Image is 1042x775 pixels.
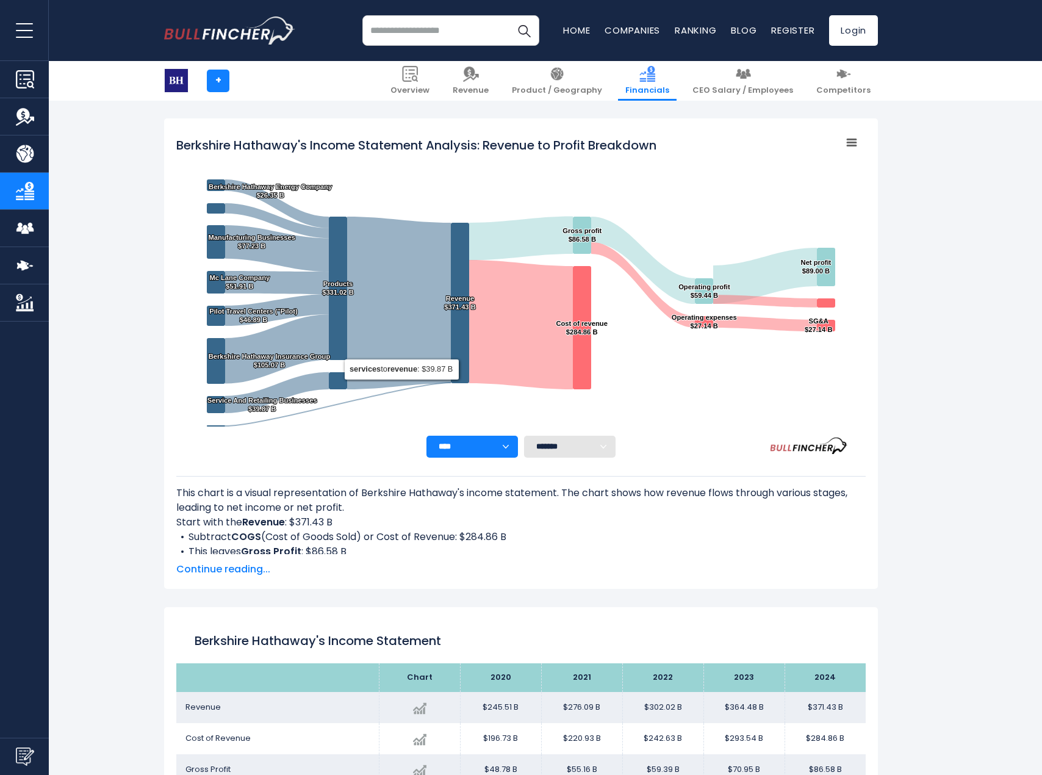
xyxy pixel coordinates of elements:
[460,663,541,692] th: 2020
[605,24,660,37] a: Companies
[541,663,622,692] th: 2021
[231,530,261,544] b: COGS
[512,85,602,96] span: Product / Geography
[703,663,785,692] th: 2023
[383,61,437,101] a: Overview
[195,632,847,650] h1: Berkshire Hathaway's Income Statement
[509,15,539,46] button: Search
[241,544,301,558] b: Gross Profit
[678,283,730,299] text: Operating profit $59.44 B
[541,723,622,754] td: $220.93 B
[703,692,785,723] td: $364.48 B
[185,732,251,744] span: Cost of Revenue
[460,692,541,723] td: $245.51 B
[176,131,866,436] svg: Berkshire Hathaway's Income Statement Analysis: Revenue to Profit Breakdown
[801,259,832,275] text: Net profit $89.00 B
[541,692,622,723] td: $276.09 B
[505,61,609,101] a: Product / Geography
[731,24,756,37] a: Blog
[165,69,188,92] img: BRK-B logo
[805,317,832,333] text: SG&A $27.14 B
[176,530,866,544] li: Subtract (Cost of Goods Sold) or Cost of Revenue: $284.86 B
[785,663,866,692] th: 2024
[176,544,866,559] li: This leaves : $86.58 B
[322,280,354,296] text: Products $331.02 B
[444,295,476,311] text: Revenue $371.43 B
[185,701,221,713] span: Revenue
[379,663,460,692] th: Chart
[563,24,590,37] a: Home
[242,515,285,529] b: Revenue
[453,85,489,96] span: Revenue
[209,274,270,290] text: Mc Lane Company $51.91 B
[675,24,716,37] a: Ranking
[164,16,295,45] img: bullfincher logo
[703,723,785,754] td: $293.54 B
[622,692,703,723] td: $302.02 B
[207,397,317,413] text: Service And Retailing Businesses $39.87 B
[176,137,656,154] tspan: Berkshire Hathaway's Income Statement Analysis: Revenue to Profit Breakdown
[209,308,298,323] text: Pilot Travel Centers ("Pilot) $46.89 B
[445,61,496,101] a: Revenue
[622,663,703,692] th: 2022
[556,320,608,336] text: Cost of revenue $284.86 B
[785,723,866,754] td: $284.86 B
[176,562,866,577] span: Continue reading...
[692,85,793,96] span: CEO Salary / Employees
[618,61,677,101] a: Financials
[185,763,231,775] span: Gross Profit
[176,486,866,554] div: This chart is a visual representation of Berkshire Hathaway's income statement. The chart shows h...
[771,24,814,37] a: Register
[209,183,332,199] text: Berkshire Hathaway Energy Company $26.35 B
[622,723,703,754] td: $242.63 B
[672,314,737,330] text: Operating expenses $27.14 B
[460,723,541,754] td: $196.73 B
[809,61,878,101] a: Competitors
[829,15,878,46] a: Login
[164,16,295,45] a: Go to homepage
[625,85,669,96] span: Financials
[207,70,229,92] a: +
[816,85,871,96] span: Competitors
[685,61,800,101] a: CEO Salary / Employees
[785,692,866,723] td: $371.43 B
[209,353,331,369] text: Berkshire Hathaway Insurance Group $105.07 B
[390,85,429,96] span: Overview
[209,234,295,250] text: Manufacturing Businesses $77.23 B
[562,227,602,243] text: Gross profit $86.58 B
